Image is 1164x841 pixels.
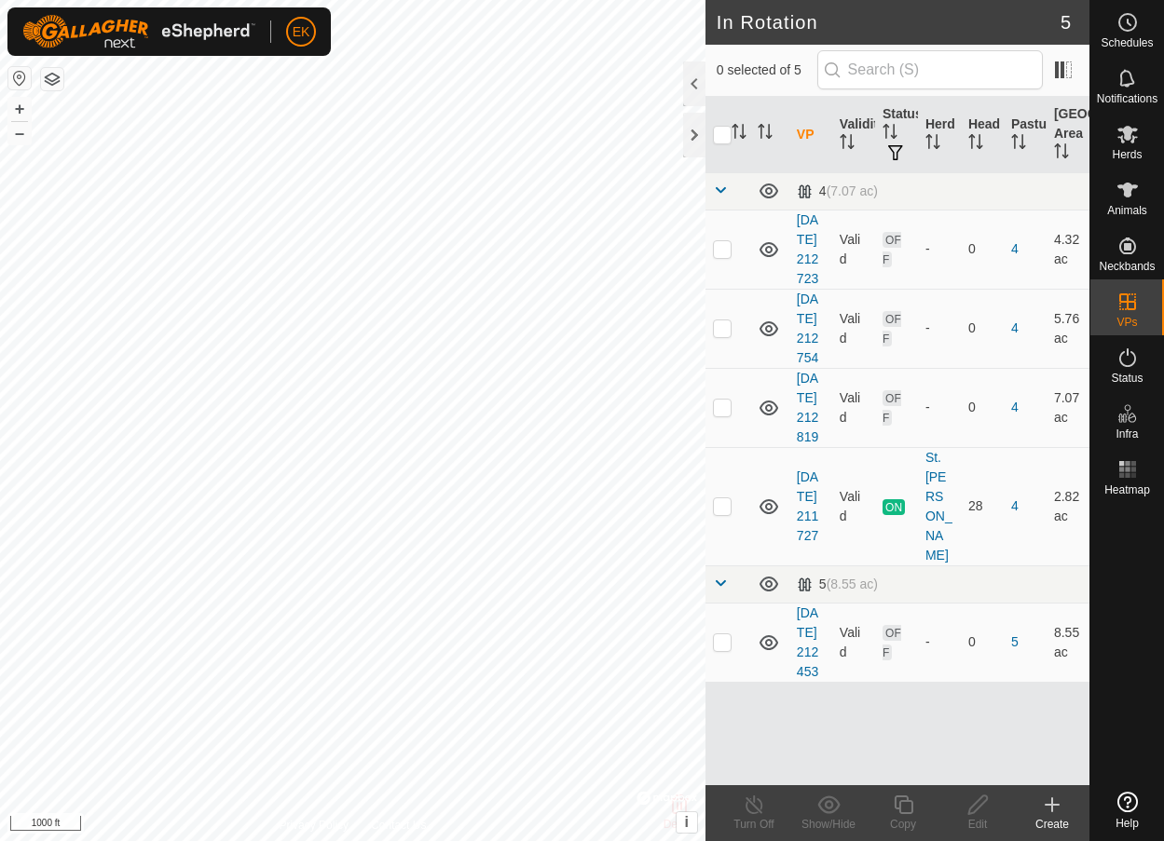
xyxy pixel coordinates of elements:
[1011,400,1019,414] a: 4
[961,210,1004,289] td: 0
[817,50,1043,89] input: Search (S)
[8,98,31,120] button: +
[1011,137,1026,152] p-sorticon: Activate to sort
[832,97,875,173] th: Validity
[961,603,1004,682] td: 0
[797,292,818,365] a: [DATE] 212754
[8,122,31,144] button: –
[961,368,1004,447] td: 0
[1047,603,1089,682] td: 8.55 ac
[279,817,349,834] a: Privacy Policy
[925,398,953,417] div: -
[883,625,901,660] span: OFF
[717,816,791,833] div: Turn Off
[717,11,1061,34] h2: In Rotation
[1116,317,1137,328] span: VPs
[940,816,1015,833] div: Edit
[827,576,878,591] span: (8.55 ac)
[1099,261,1155,272] span: Neckbands
[677,812,697,833] button: i
[685,814,689,830] span: i
[797,183,878,199] div: 4
[293,22,310,42] span: EK
[1116,818,1139,829] span: Help
[968,137,983,152] p-sorticon: Activate to sort
[1047,289,1089,368] td: 5.76 ac
[832,447,875,565] td: Valid
[1061,8,1071,36] span: 5
[1054,146,1069,161] p-sorticon: Activate to sort
[883,127,897,142] p-sorticon: Activate to sort
[961,447,1004,565] td: 28
[1011,320,1019,335] a: 4
[925,239,953,259] div: -
[8,67,31,89] button: Reset Map
[758,127,773,142] p-sorticon: Activate to sort
[1116,428,1138,440] span: Infra
[875,97,918,173] th: Status
[1015,816,1089,833] div: Create
[866,816,940,833] div: Copy
[797,576,878,592] div: 5
[832,289,875,368] td: Valid
[789,97,832,173] th: VP
[1090,784,1164,836] a: Help
[1004,97,1047,173] th: Pasture
[925,632,953,652] div: -
[918,97,961,173] th: Herd
[41,68,63,90] button: Map Layers
[732,127,746,142] p-sorticon: Activate to sort
[1097,93,1157,104] span: Notifications
[22,15,255,48] img: Gallagher Logo
[1011,634,1019,649] a: 5
[1047,447,1089,565] td: 2.82 ac
[832,210,875,289] td: Valid
[791,816,866,833] div: Show/Hide
[1011,241,1019,256] a: 4
[717,61,817,80] span: 0 selected of 5
[883,390,901,426] span: OFF
[827,183,878,198] span: (7.07 ac)
[1101,37,1153,48] span: Schedules
[832,368,875,447] td: Valid
[1011,498,1019,513] a: 4
[1104,484,1150,495] span: Heatmap
[961,289,1004,368] td: 0
[1107,205,1147,216] span: Animals
[371,817,426,834] a: Contact Us
[797,212,818,286] a: [DATE] 212723
[1047,210,1089,289] td: 4.32 ac
[1112,149,1142,160] span: Herds
[961,97,1004,173] th: Head
[883,499,905,515] span: ON
[925,319,953,338] div: -
[883,232,901,267] span: OFF
[1047,368,1089,447] td: 7.07 ac
[925,137,940,152] p-sorticon: Activate to sort
[832,603,875,682] td: Valid
[840,137,855,152] p-sorticon: Activate to sort
[1047,97,1089,173] th: [GEOGRAPHIC_DATA] Area
[883,311,901,346] span: OFF
[797,605,818,679] a: [DATE] 212453
[797,371,818,444] a: [DATE] 212819
[797,469,818,543] a: [DATE] 211727
[925,448,953,565] div: St. [PERSON_NAME]
[1111,373,1143,384] span: Status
